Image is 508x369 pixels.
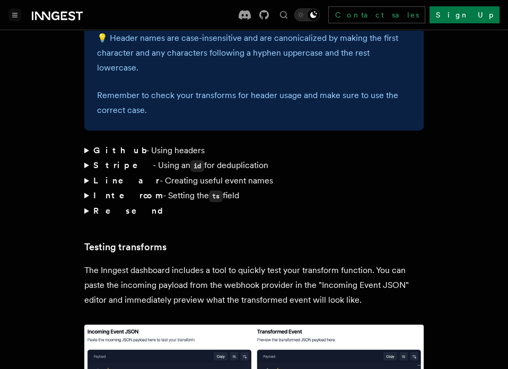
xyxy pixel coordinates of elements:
[84,240,167,254] a: Testing transforms
[93,190,163,200] strong: Intercom
[84,173,424,188] summary: Linear- Creating useful event names
[430,6,500,23] a: Sign Up
[209,190,223,202] code: ts
[8,8,21,21] button: Toggle navigation
[93,160,153,170] strong: Stripe
[328,6,425,23] a: Contact sales
[84,158,424,173] summary: Stripe- Using anidfor deduplication
[93,175,160,186] strong: Linear
[97,88,411,118] p: Remember to check your transforms for header usage and make sure to use the correct case.
[190,160,204,172] code: id
[93,206,172,216] strong: Resend
[97,31,411,75] p: 💡 Header names are case-insensitive and are canonicalized by making the first character and any c...
[84,263,424,307] p: The Inngest dashboard includes a tool to quickly test your transform function. You can paste the ...
[84,188,424,204] summary: Intercom- Setting thetsfield
[84,204,424,218] summary: Resend
[294,8,320,21] button: Toggle dark mode
[93,145,146,155] strong: Github
[84,143,424,158] summary: Github- Using headers
[277,8,290,21] button: Find something...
